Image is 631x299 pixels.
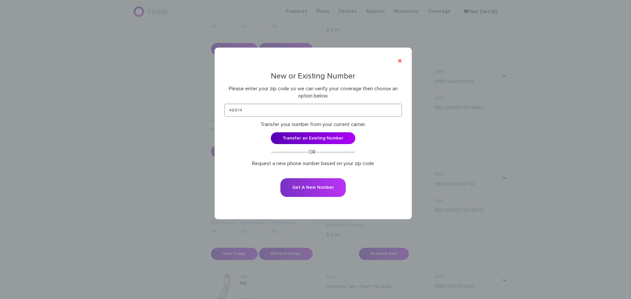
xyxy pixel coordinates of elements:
[224,160,402,167] p: Request a new phone number based on your zip code
[224,104,402,117] input: Zip code
[271,132,355,144] a: Transfer an Existing Number
[224,85,402,100] p: Please enter your zip code so we can verify your coverage then choose an option below.
[394,53,405,69] button: ×
[224,72,402,80] h3: New or Existing Number
[280,178,346,197] button: Get A New Number
[224,148,402,156] p: -------------------OR--------------------
[224,121,402,128] p: Transfer your number from your current carrier.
